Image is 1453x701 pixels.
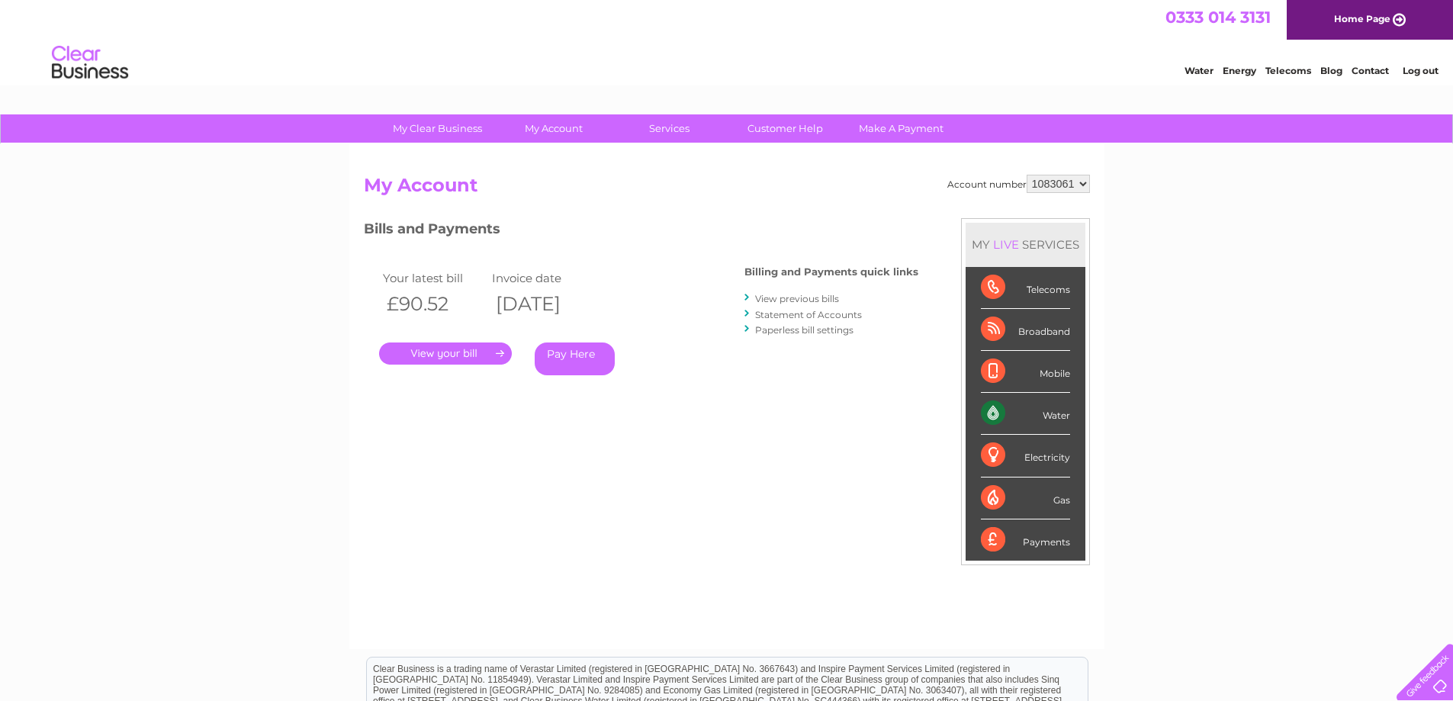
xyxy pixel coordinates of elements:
[488,288,598,320] th: [DATE]
[755,324,853,336] a: Paperless bill settings
[1320,65,1342,76] a: Blog
[744,266,918,278] h4: Billing and Payments quick links
[947,175,1090,193] div: Account number
[755,309,862,320] a: Statement of Accounts
[981,351,1070,393] div: Mobile
[755,293,839,304] a: View previous bills
[379,288,489,320] th: £90.52
[981,478,1070,519] div: Gas
[981,309,1070,351] div: Broadband
[966,223,1085,266] div: MY SERVICES
[981,393,1070,435] div: Water
[364,175,1090,204] h2: My Account
[488,268,598,288] td: Invoice date
[490,114,616,143] a: My Account
[375,114,500,143] a: My Clear Business
[364,218,918,245] h3: Bills and Payments
[1352,65,1389,76] a: Contact
[981,435,1070,477] div: Electricity
[379,342,512,365] a: .
[1185,65,1214,76] a: Water
[51,40,129,86] img: logo.png
[606,114,732,143] a: Services
[838,114,964,143] a: Make A Payment
[379,268,489,288] td: Your latest bill
[1265,65,1311,76] a: Telecoms
[367,8,1088,74] div: Clear Business is a trading name of Verastar Limited (registered in [GEOGRAPHIC_DATA] No. 3667643...
[981,267,1070,309] div: Telecoms
[1223,65,1256,76] a: Energy
[990,237,1022,252] div: LIVE
[535,342,615,375] a: Pay Here
[1403,65,1439,76] a: Log out
[981,519,1070,561] div: Payments
[722,114,848,143] a: Customer Help
[1165,8,1271,27] a: 0333 014 3131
